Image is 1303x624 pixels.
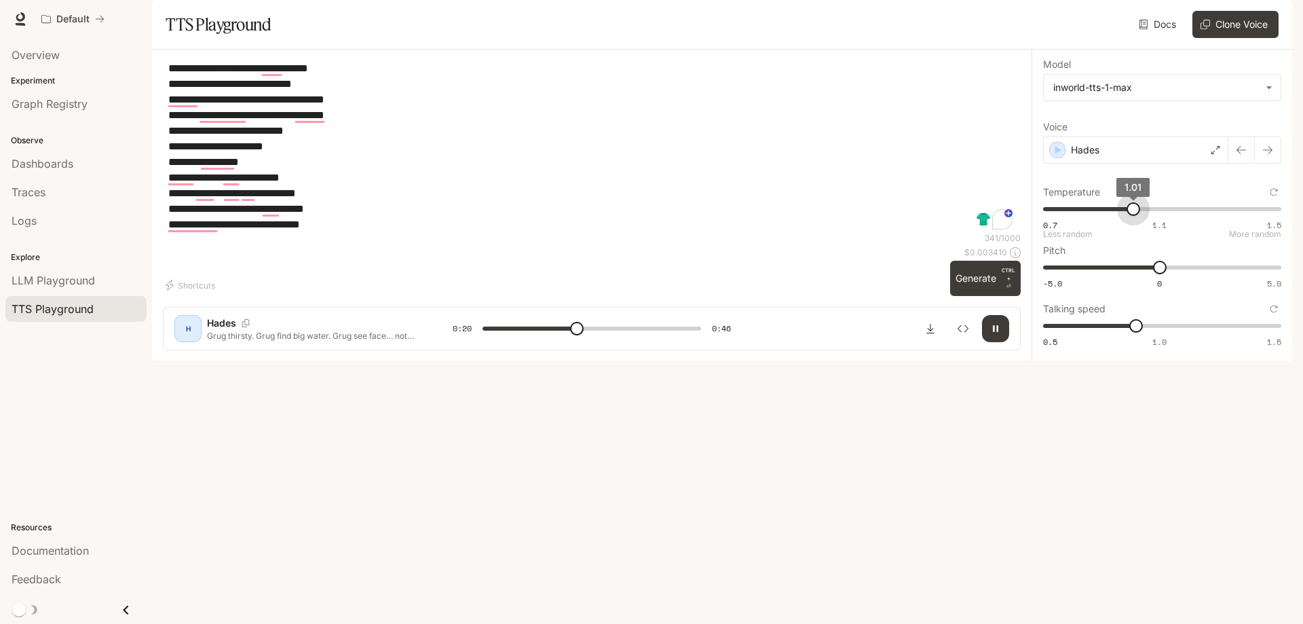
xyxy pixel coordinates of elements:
[207,330,420,342] p: Grug thirsty. Grug find big water. Grug see face… not Grug face?! Thing move like Grug. Thing cop...
[35,5,111,33] button: All workspaces
[168,60,1015,232] textarea: To enrich screen reader interactions, please activate Accessibility in Grammarly extension settings
[1192,11,1279,38] button: Clone Voice
[1267,336,1281,348] span: 1.5
[1044,75,1281,100] div: inworld-tts-1-max
[712,322,731,335] span: 0:46
[1152,336,1167,348] span: 1.0
[1267,219,1281,231] span: 1.5
[950,261,1021,296] button: GenerateCTRL +⏎
[56,14,90,25] p: Default
[1043,246,1065,255] p: Pitch
[1002,266,1015,282] p: CTRL +
[1002,266,1015,291] p: ⏎
[1043,230,1093,238] p: Less random
[236,319,255,327] button: Copy Voice ID
[1266,301,1281,316] button: Reset to default
[1152,219,1167,231] span: 1.1
[177,318,199,339] div: H
[1229,230,1281,238] p: More random
[1043,278,1062,289] span: -5.0
[453,322,472,335] span: 0:20
[1043,304,1106,314] p: Talking speed
[1043,187,1100,197] p: Temperature
[166,11,271,38] h1: TTS Playground
[1071,143,1099,157] p: Hades
[207,316,236,330] p: Hades
[949,315,977,342] button: Inspect
[1043,122,1068,132] p: Voice
[1043,336,1057,348] span: 0.5
[1266,185,1281,200] button: Reset to default
[1157,278,1162,289] span: 0
[1136,11,1182,38] a: Docs
[163,274,221,296] button: Shortcuts
[917,315,944,342] button: Download audio
[1267,278,1281,289] span: 5.0
[1053,81,1259,94] div: inworld-tts-1-max
[1125,181,1141,193] span: 1.01
[1043,219,1057,231] span: 0.7
[1043,60,1071,69] p: Model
